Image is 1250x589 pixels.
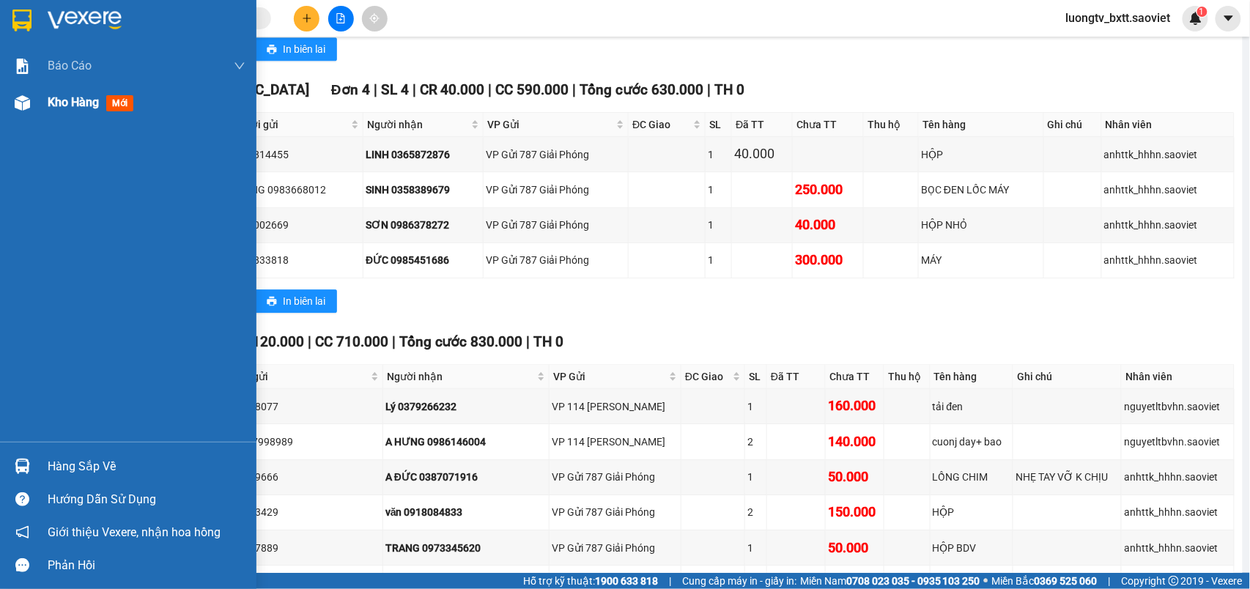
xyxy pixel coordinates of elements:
[230,147,360,163] div: 0918814455
[595,575,658,587] strong: 1900 633 818
[795,250,861,270] div: 300.000
[708,252,729,268] div: 1
[795,215,861,235] div: 40.000
[486,217,626,233] div: VP Gửi 787 Giải Phóng
[747,469,764,485] div: 1
[552,540,678,556] div: VP Gửi 787 Giải Phóng
[632,116,690,133] span: ĐC Giao
[685,368,730,385] span: ĐC Giao
[552,469,678,485] div: VP Gửi 787 Giải Phóng
[15,558,29,572] span: message
[1104,147,1232,163] div: anhttk_hhhn.saoviet
[294,6,319,32] button: plus
[552,434,678,450] div: VP 114 [PERSON_NAME]
[366,217,481,233] div: SƠN 0986378272
[550,530,681,566] td: VP Gửi 787 Giải Phóng
[366,147,481,163] div: LINH 0365872876
[48,456,245,478] div: Hàng sắp về
[231,333,304,350] span: CR 120.000
[385,399,547,415] div: Lý 0379266232
[1197,7,1208,17] sup: 1
[230,252,360,268] div: 0865833818
[385,540,547,556] div: TRANG 0973345620
[308,333,311,350] span: |
[221,368,368,385] span: Người gửi
[921,182,1041,198] div: BỌC ĐEN LỐC MÁY
[1102,113,1235,137] th: Nhân viên
[220,540,380,556] div: 0943317889
[1122,365,1235,389] th: Nhân viên
[550,424,681,459] td: VP 114 Trần Nhật Duật
[734,144,790,164] div: 40.000
[793,113,864,137] th: Chưa TT
[15,459,30,474] img: warehouse-icon
[921,147,1041,163] div: HỘP
[1013,365,1122,389] th: Ghi chú
[884,365,930,389] th: Thu hộ
[484,243,629,278] td: VP Gửi 787 Giải Phóng
[745,365,767,389] th: SL
[220,434,380,450] div: KT 0987998989
[302,13,312,23] span: plus
[336,13,346,23] span: file-add
[420,81,485,98] span: CR 40.000
[1124,469,1232,485] div: anhttk_hhhn.saoviet
[230,182,360,198] div: CHUNG 0983668012
[392,333,396,350] span: |
[828,431,881,452] div: 140.000
[933,504,1011,520] div: HỘP
[1222,12,1235,25] span: caret-down
[550,389,681,424] td: VP 114 Trần Nhật Duật
[1109,573,1111,589] span: |
[232,116,348,133] span: Người gửi
[921,217,1041,233] div: HỘP NHỎ
[708,217,729,233] div: 1
[552,504,678,520] div: VP Gửi 787 Giải Phóng
[573,81,577,98] span: |
[534,333,564,350] span: TH 0
[669,573,671,589] span: |
[931,365,1014,389] th: Tên hàng
[484,137,629,172] td: VP Gửi 787 Giải Phóng
[1124,434,1232,450] div: nguyetltbvhn.saoviet
[1035,575,1098,587] strong: 0369 525 060
[255,289,337,313] button: printerIn biên lai
[362,6,388,32] button: aim
[846,575,980,587] strong: 0708 023 035 - 0935 103 250
[496,81,569,98] span: CC 590.000
[48,56,92,75] span: Báo cáo
[1054,9,1183,27] span: luongtv_bxtt.saoviet
[1189,12,1202,25] img: icon-new-feature
[15,492,29,506] span: question-circle
[367,116,468,133] span: Người nhận
[984,578,988,584] span: ⚪️
[828,538,881,558] div: 50.000
[1104,182,1232,198] div: anhttk_hhhn.saoviet
[828,396,881,416] div: 160.000
[487,116,614,133] span: VP Gửi
[385,469,547,485] div: A ĐỨC 0387071916
[828,502,881,522] div: 150.000
[486,252,626,268] div: VP Gửi 787 Giải Phóng
[1216,6,1241,32] button: caret-down
[1199,7,1205,17] span: 1
[489,81,492,98] span: |
[550,495,681,530] td: VP Gửi 787 Giải Phóng
[826,365,884,389] th: Chưa TT
[523,573,658,589] span: Hỗ trợ kỹ thuật:
[527,333,530,350] span: |
[864,113,919,137] th: Thu hộ
[48,555,245,577] div: Phản hồi
[267,44,277,56] span: printer
[767,365,826,389] th: Đã TT
[220,399,380,415] div: 0379358077
[1124,540,1232,556] div: anhttk_hhhn.saoviet
[933,434,1011,450] div: cuonj day+ bao
[580,81,704,98] span: Tổng cước 630.000
[715,81,745,98] span: TH 0
[283,41,325,57] span: In biên lai
[331,81,370,98] span: Đơn 4
[708,147,729,163] div: 1
[486,182,626,198] div: VP Gửi 787 Giải Phóng
[1016,469,1119,485] div: NHẸ TAY VỠ K CHỊU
